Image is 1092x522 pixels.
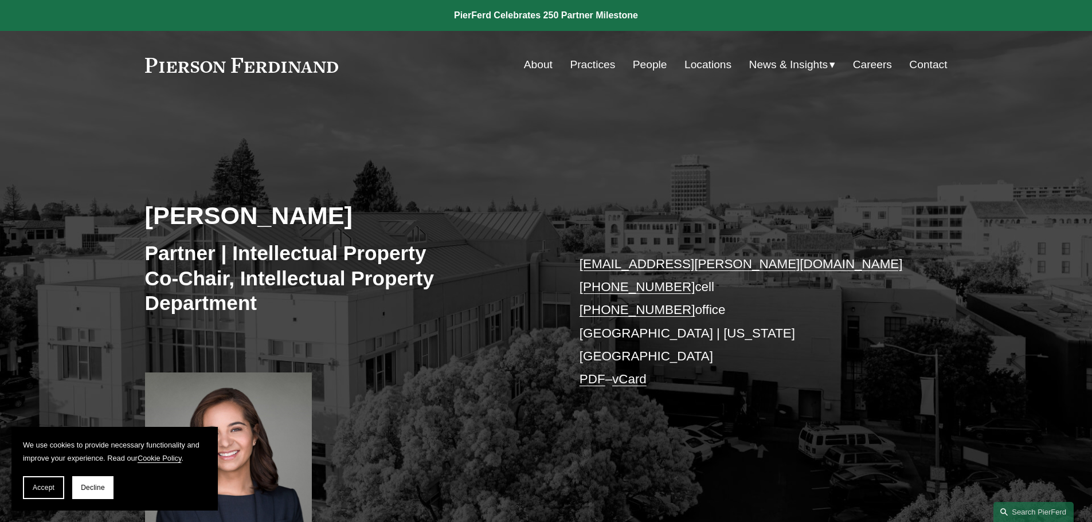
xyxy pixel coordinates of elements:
a: People [633,54,667,76]
button: Decline [72,476,113,499]
a: [PHONE_NUMBER] [580,280,695,294]
span: News & Insights [749,55,828,75]
a: Search this site [993,502,1074,522]
a: Careers [853,54,892,76]
a: PDF [580,372,605,386]
section: Cookie banner [11,427,218,511]
p: cell office [GEOGRAPHIC_DATA] | [US_STATE][GEOGRAPHIC_DATA] – [580,253,914,391]
h3: Partner | Intellectual Property Co-Chair, Intellectual Property Department [145,241,546,316]
p: We use cookies to provide necessary functionality and improve your experience. Read our . [23,438,206,465]
a: [PHONE_NUMBER] [580,303,695,317]
a: Practices [570,54,615,76]
span: Accept [33,484,54,492]
a: Contact [909,54,947,76]
a: vCard [612,372,647,386]
a: [EMAIL_ADDRESS][PERSON_NAME][DOMAIN_NAME] [580,257,903,271]
a: folder dropdown [749,54,836,76]
a: Locations [684,54,731,76]
h2: [PERSON_NAME] [145,201,546,230]
span: Decline [81,484,105,492]
a: About [524,54,553,76]
a: Cookie Policy [138,454,182,462]
button: Accept [23,476,64,499]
